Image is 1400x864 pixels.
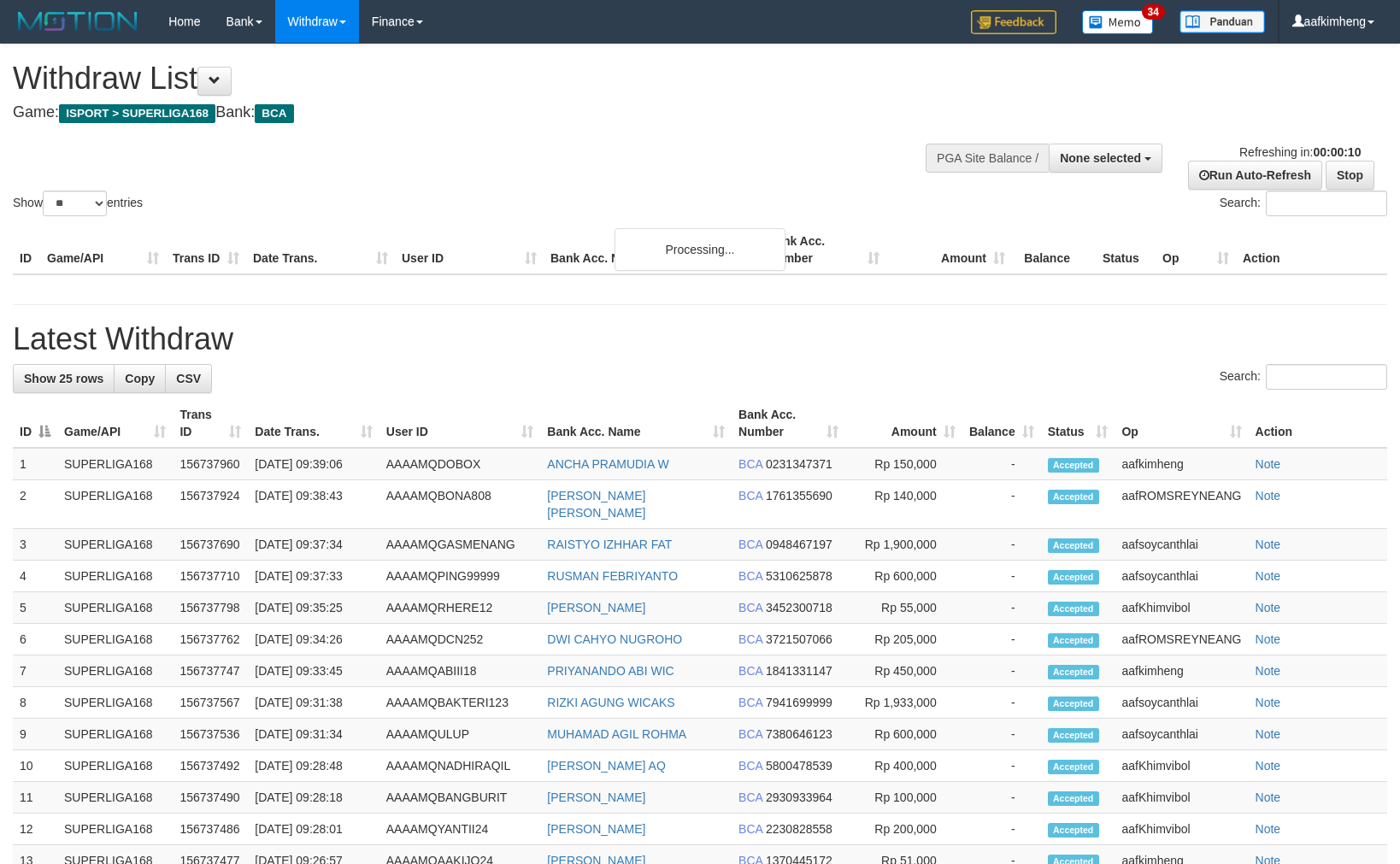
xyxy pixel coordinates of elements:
[13,62,916,96] h1: Withdraw List
[1115,561,1248,592] td: aafsoycanthlai
[173,561,248,592] td: 156737710
[1048,458,1099,473] span: Accepted
[886,226,1012,274] th: Amount
[248,592,379,624] td: [DATE] 09:35:25
[379,399,541,448] th: User ID: activate to sort column ascending
[971,10,1056,34] img: Feedback.jpg
[24,372,103,385] span: Show 25 rows
[766,696,832,709] span: Copy 7941699999 to clipboard
[43,191,107,216] select: Showentries
[255,104,293,123] span: BCA
[248,750,379,782] td: [DATE] 09:28:48
[547,759,665,773] a: [PERSON_NAME] AQ
[1256,569,1281,583] a: Note
[845,782,962,814] td: Rp 100,000
[738,822,762,836] span: BCA
[766,538,832,551] span: Copy 0948467197 to clipboard
[766,822,832,836] span: Copy 2230828558 to clipboard
[1048,696,1099,711] span: Accepted
[165,364,212,393] a: CSV
[1115,448,1248,480] td: aafkimheng
[1048,823,1099,838] span: Accepted
[1239,145,1361,159] span: Refreshing in:
[1256,759,1281,773] a: Note
[547,538,672,551] a: RAISTYO IZHHAR FAT
[40,226,166,274] th: Game/API
[13,364,115,393] a: Show 25 rows
[547,664,674,678] a: PRIYANANDO ABI WIC
[173,782,248,814] td: 156737490
[57,561,173,592] td: SUPERLIGA168
[547,791,645,804] a: [PERSON_NAME]
[1115,655,1248,687] td: aafkimheng
[845,448,962,480] td: Rp 150,000
[1256,632,1281,646] a: Note
[1256,489,1281,503] a: Note
[615,228,785,271] div: Processing...
[1256,538,1281,551] a: Note
[248,687,379,719] td: [DATE] 09:31:38
[57,687,173,719] td: SUPERLIGA168
[173,399,248,448] th: Trans ID: activate to sort column ascending
[379,750,541,782] td: AAAAMQNADHIRAQIL
[166,226,246,274] th: Trans ID
[13,624,57,655] td: 6
[1256,727,1281,741] a: Note
[732,399,845,448] th: Bank Acc. Number: activate to sort column ascending
[173,624,248,655] td: 156737762
[1249,399,1387,448] th: Action
[766,664,832,678] span: Copy 1841331147 to clipboard
[1256,791,1281,804] a: Note
[738,664,762,678] span: BCA
[173,592,248,624] td: 156737798
[962,719,1041,750] td: -
[13,719,57,750] td: 9
[57,624,173,655] td: SUPERLIGA168
[766,727,832,741] span: Copy 7380646123 to clipboard
[173,719,248,750] td: 156737536
[57,529,173,561] td: SUPERLIGA168
[13,561,57,592] td: 4
[1256,664,1281,678] a: Note
[248,814,379,845] td: [DATE] 09:28:01
[379,655,541,687] td: AAAAMQABIII18
[13,448,57,480] td: 1
[13,191,143,216] label: Show entries
[248,561,379,592] td: [DATE] 09:37:33
[1048,633,1099,648] span: Accepted
[1115,814,1248,845] td: aafKhimvibol
[845,814,962,845] td: Rp 200,000
[13,104,916,121] h4: Game: Bank:
[962,592,1041,624] td: -
[1096,226,1156,274] th: Status
[738,791,762,804] span: BCA
[173,655,248,687] td: 156737747
[59,104,215,123] span: ISPORT > SUPERLIGA168
[547,601,645,614] a: [PERSON_NAME]
[845,561,962,592] td: Rp 600,000
[761,226,886,274] th: Bank Acc. Number
[547,727,686,741] a: MUHAMAD AGIL ROHMA
[1179,10,1265,33] img: panduan.png
[379,687,541,719] td: AAAAMQBAKTERI123
[1115,592,1248,624] td: aafKhimvibol
[738,696,762,709] span: BCA
[738,759,762,773] span: BCA
[57,782,173,814] td: SUPERLIGA168
[173,480,248,529] td: 156737924
[379,480,541,529] td: AAAAMQBONA808
[379,529,541,561] td: AAAAMQGASMENANG
[1048,570,1099,585] span: Accepted
[57,719,173,750] td: SUPERLIGA168
[114,364,166,393] a: Copy
[962,624,1041,655] td: -
[540,399,732,448] th: Bank Acc. Name: activate to sort column ascending
[1115,782,1248,814] td: aafKhimvibol
[547,489,645,520] a: [PERSON_NAME] [PERSON_NAME]
[173,687,248,719] td: 156737567
[845,399,962,448] th: Amount: activate to sort column ascending
[1060,151,1141,165] span: None selected
[248,719,379,750] td: [DATE] 09:31:34
[766,759,832,773] span: Copy 5800478539 to clipboard
[379,448,541,480] td: AAAAMQDOBOX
